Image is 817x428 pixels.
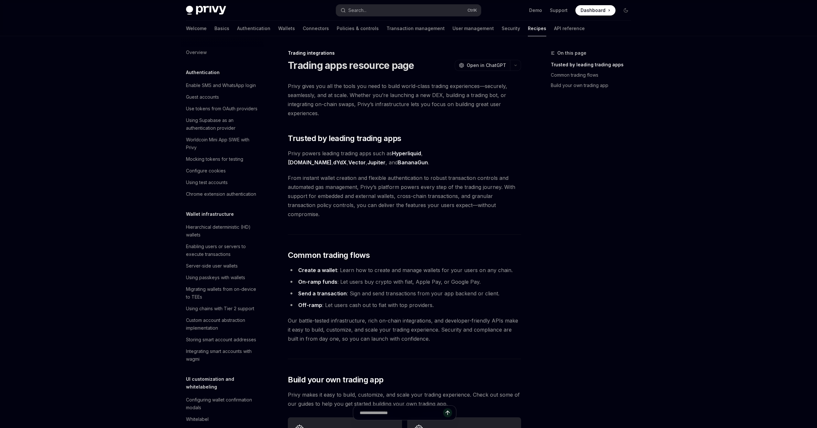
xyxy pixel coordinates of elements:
a: Transaction management [387,21,445,36]
a: Using Supabase as an authentication provider [181,115,264,134]
div: Using chains with Tier 2 support [186,305,254,313]
h5: Authentication [186,69,220,76]
span: Build your own trading app [288,375,383,385]
input: Ask a question... [360,406,443,420]
div: Search... [348,6,366,14]
li: : Let users cash out to fiat with top providers. [288,301,521,310]
button: Send message [443,408,452,417]
a: Storing smart account addresses [181,334,264,346]
a: Custom account abstraction implementation [181,314,264,334]
div: Guest accounts [186,93,219,101]
a: Basics [214,21,229,36]
span: Privy powers leading trading apps such as , , , , , and . [288,149,521,167]
a: Hierarchical deterministic (HD) wallets [181,221,264,241]
h1: Trading apps resource page [288,60,414,71]
a: Build your own trading app [551,80,636,91]
h5: UI customization and whitelabeling [186,375,264,391]
a: Security [502,21,520,36]
span: Dashboard [581,7,605,14]
div: Server-side user wallets [186,262,238,270]
a: Jupiter [367,159,386,166]
a: Trusted by leading trading apps [551,60,636,70]
span: Open in ChatGPT [467,62,506,69]
div: Using test accounts [186,179,228,186]
a: Using test accounts [181,177,264,188]
a: Wallets [278,21,295,36]
span: Privy gives you all the tools you need to build world-class trading experiences—securely, seamles... [288,82,521,118]
span: Our battle-tested infrastructure, rich on-chain integrations, and developer-friendly APIs make it... [288,316,521,343]
div: Trading integrations [288,50,521,56]
a: Enabling users or servers to execute transactions [181,241,264,260]
a: User management [452,21,494,36]
a: Chrome extension authentication [181,188,264,200]
a: Hyperliquid [392,150,421,157]
a: Mocking tokens for testing [181,153,264,165]
a: Whitelabel [181,413,264,425]
li: : Let users buy crypto with fiat, Apple Pay, or Google Pay. [288,277,521,286]
div: Integrating smart accounts with wagmi [186,347,260,363]
a: Use tokens from OAuth providers [181,103,264,115]
a: Support [550,7,568,14]
div: Overview [186,49,207,56]
span: Common trading flows [288,250,370,260]
a: Dashboard [575,5,615,16]
div: Worldcoin Mini App SIWE with Privy [186,136,260,151]
a: Using chains with Tier 2 support [181,303,264,314]
a: Guest accounts [181,91,264,103]
div: Storing smart account addresses [186,336,256,344]
div: Configuring wallet confirmation modals [186,396,260,412]
div: Enable SMS and WhatsApp login [186,82,256,89]
img: dark logo [186,6,226,15]
a: Policies & controls [337,21,379,36]
button: Toggle dark mode [621,5,631,16]
a: Off-ramp [298,302,322,309]
a: Connectors [303,21,329,36]
li: : Learn how to create and manage wallets for your users on any chain. [288,266,521,275]
a: Recipes [528,21,546,36]
span: Privy makes it easy to build, customize, and scale your trading experience. Check out some of our... [288,390,521,408]
a: Server-side user wallets [181,260,264,272]
div: Configure cookies [186,167,226,175]
a: Demo [529,7,542,14]
div: Using passkeys with wallets [186,274,245,281]
a: Send a transaction [298,290,347,297]
a: Configure cookies [181,165,264,177]
a: Integrating smart accounts with wagmi [181,346,264,365]
a: Overview [181,47,264,58]
h5: Wallet infrastructure [186,210,234,218]
a: Authentication [237,21,270,36]
a: Vector [348,159,366,166]
a: Enable SMS and WhatsApp login [181,80,264,91]
div: Mocking tokens for testing [186,155,243,163]
div: Enabling users or servers to execute transactions [186,243,260,258]
div: Migrating wallets from on-device to TEEs [186,285,260,301]
div: Custom account abstraction implementation [186,316,260,332]
button: Open search [336,5,481,16]
a: [DOMAIN_NAME] [288,159,332,166]
a: Using passkeys with wallets [181,272,264,283]
a: Migrating wallets from on-device to TEEs [181,283,264,303]
a: Configuring wallet confirmation modals [181,394,264,413]
a: On-ramp funds [298,279,337,285]
div: Using Supabase as an authentication provider [186,116,260,132]
span: From instant wallet creation and flexible authentication to robust transaction controls and autom... [288,173,521,219]
a: BananaGun [398,159,428,166]
a: API reference [554,21,585,36]
span: Trusted by leading trading apps [288,133,401,144]
a: Common trading flows [551,70,636,80]
div: Use tokens from OAuth providers [186,105,257,113]
li: : Sign and send transactions from your app backend or client. [288,289,521,298]
div: Hierarchical deterministic (HD) wallets [186,223,260,239]
div: Chrome extension authentication [186,190,256,198]
span: Ctrl K [467,8,477,13]
span: On this page [557,49,586,57]
a: Welcome [186,21,207,36]
a: Worldcoin Mini App SIWE with Privy [181,134,264,153]
div: Whitelabel [186,415,209,423]
a: dYdX [333,159,347,166]
a: Create a wallet [298,267,337,274]
button: Open in ChatGPT [455,60,510,71]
